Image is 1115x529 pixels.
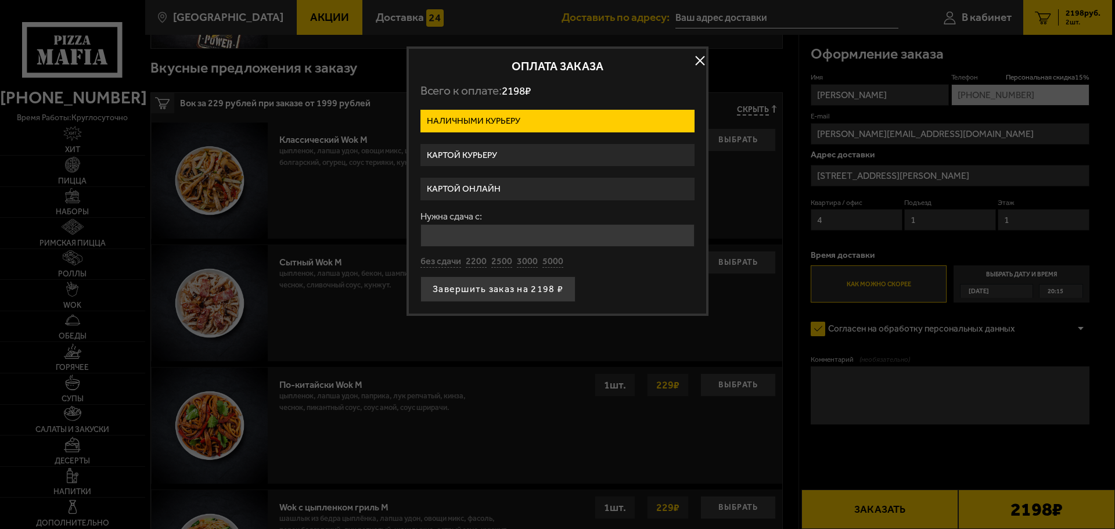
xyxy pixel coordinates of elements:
[420,144,695,167] label: Картой курьеру
[420,276,576,302] button: Завершить заказ на 2198 ₽
[420,60,695,72] h2: Оплата заказа
[420,178,695,200] label: Картой онлайн
[491,255,512,268] button: 2500
[502,84,531,98] span: 2198 ₽
[466,255,487,268] button: 2200
[420,212,695,221] label: Нужна сдача с:
[517,255,538,268] button: 3000
[420,110,695,132] label: Наличными курьеру
[420,84,695,98] p: Всего к оплате:
[542,255,563,268] button: 5000
[420,255,461,268] button: без сдачи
